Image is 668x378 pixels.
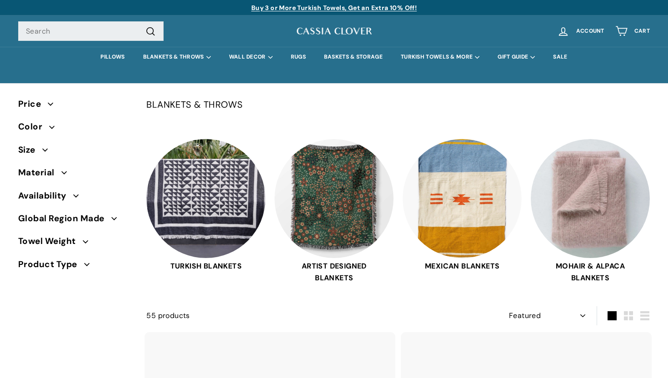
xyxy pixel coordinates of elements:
[251,4,417,12] a: Buy 3 or More Turkish Towels, Get an Extra 10% Off!
[531,139,650,283] a: MOHAIR & ALPACA BLANKETS
[18,258,84,271] span: Product Type
[18,209,132,232] button: Global Region Made
[18,95,132,118] button: Price
[146,260,265,272] span: TURKISH BLANKETS
[18,255,132,278] button: Product Type
[315,47,392,67] a: BASKETS & STORAGE
[274,260,394,283] span: ARTIST DESIGNED BLANKETS
[18,118,132,140] button: Color
[392,47,489,67] summary: TURKISH TOWELS & MORE
[18,143,42,157] span: Size
[18,166,61,179] span: Material
[18,120,49,134] span: Color
[489,47,544,67] summary: GIFT GUIDE
[634,28,650,34] span: Cart
[18,141,132,164] button: Size
[18,234,83,248] span: Towel Weight
[18,187,132,209] button: Availability
[18,189,73,203] span: Availability
[18,21,164,41] input: Search
[282,47,315,67] a: RUGS
[91,47,134,67] a: PILLOWS
[146,310,398,322] div: 55 products
[274,139,394,283] a: ARTIST DESIGNED BLANKETS
[18,232,132,255] button: Towel Weight
[610,18,655,45] a: Cart
[146,97,650,112] p: BLANKETS & THROWS
[403,260,522,272] span: MEXICAN BLANKETS
[146,139,265,283] a: TURKISH BLANKETS
[18,164,132,186] button: Material
[134,47,220,67] summary: BLANKETS & THROWS
[576,28,604,34] span: Account
[403,139,522,283] a: MEXICAN BLANKETS
[544,47,576,67] a: SALE
[18,97,48,111] span: Price
[220,47,282,67] summary: WALL DECOR
[18,212,111,225] span: Global Region Made
[552,18,610,45] a: Account
[531,260,650,283] span: MOHAIR & ALPACA BLANKETS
